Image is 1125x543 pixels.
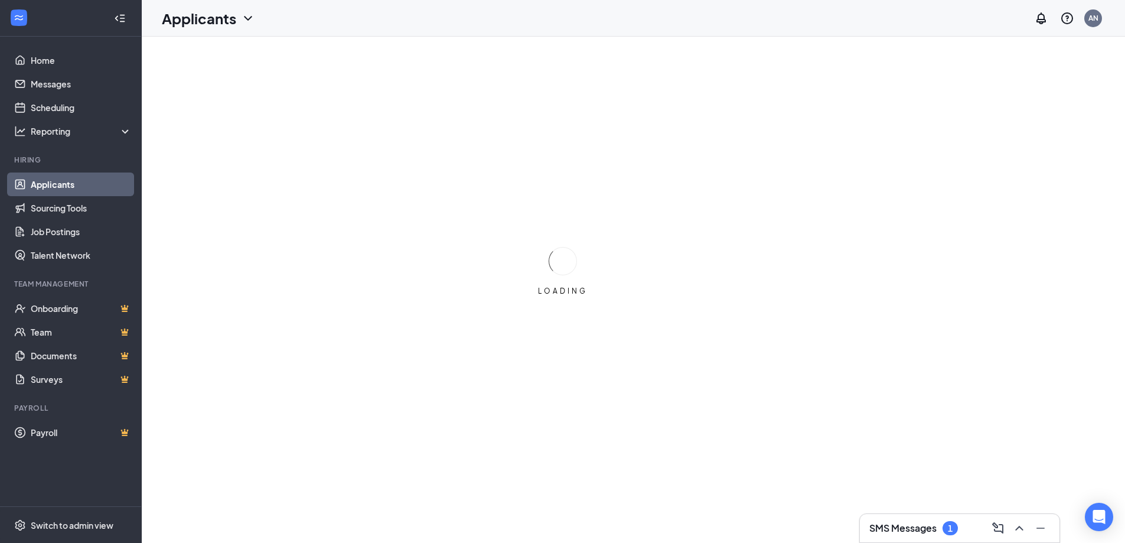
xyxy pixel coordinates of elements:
div: Team Management [14,279,129,289]
a: OnboardingCrown [31,297,132,320]
div: 1 [948,524,953,534]
a: PayrollCrown [31,421,132,444]
button: ChevronUp [1010,519,1029,538]
div: Payroll [14,403,129,413]
a: SurveysCrown [31,368,132,391]
button: Minimize [1031,519,1050,538]
div: AN [1088,13,1098,23]
svg: Settings [14,519,26,531]
svg: WorkstreamLogo [13,12,25,24]
a: Talent Network [31,243,132,267]
svg: Minimize [1033,521,1048,535]
svg: Collapse [114,12,126,24]
a: Applicants [31,173,132,196]
button: ComposeMessage [989,519,1007,538]
a: Messages [31,72,132,96]
a: DocumentsCrown [31,344,132,368]
div: Open Intercom Messenger [1085,503,1113,531]
div: LOADING [533,286,592,296]
div: Switch to admin view [31,519,113,531]
a: Job Postings [31,220,132,243]
svg: ChevronUp [1012,521,1026,535]
svg: Notifications [1034,11,1048,25]
svg: QuestionInfo [1060,11,1074,25]
a: Scheduling [31,96,132,119]
a: TeamCrown [31,320,132,344]
a: Home [31,48,132,72]
div: Reporting [31,125,132,137]
div: Hiring [14,155,129,165]
svg: Analysis [14,125,26,137]
a: Sourcing Tools [31,196,132,220]
svg: ComposeMessage [991,521,1005,535]
h3: SMS Messages [869,522,937,535]
svg: ChevronDown [241,11,255,25]
h1: Applicants [162,8,236,28]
